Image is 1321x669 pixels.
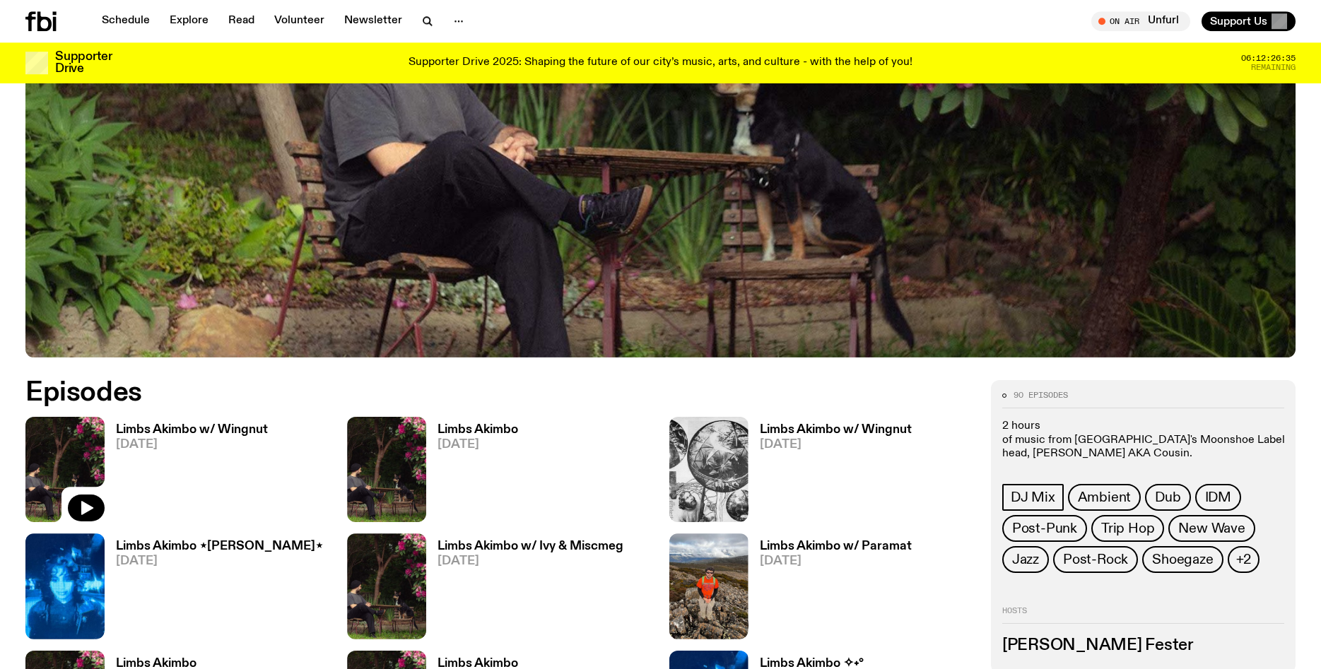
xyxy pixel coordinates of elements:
span: 06:12:26:35 [1241,54,1296,62]
a: New Wave [1168,515,1255,542]
a: IDM [1195,484,1241,511]
a: Ambient [1068,484,1141,511]
a: Shoegaze [1142,546,1223,573]
span: Post-Rock [1063,552,1128,567]
span: IDM [1205,490,1231,505]
span: [DATE] [760,555,912,567]
a: Read [220,11,263,31]
h3: Limbs Akimbo w/ Paramat [760,540,912,552]
a: Volunteer [266,11,333,31]
h3: Limbs Akimbo w/ Wingnut [760,424,912,436]
span: 90 episodes [1014,391,1068,399]
span: [DATE] [116,555,323,567]
a: Limbs Akimbo ⋆[PERSON_NAME]⋆[DATE] [105,540,323,639]
img: Image from 'Domebooks: Reflecting on Domebook 2' by Lloyd Kahn [669,417,748,522]
a: Limbs Akimbo w/ Ivy & Miscmeg[DATE] [426,540,623,639]
a: Limbs Akimbo w/ Wingnut[DATE] [105,424,268,522]
button: Support Us [1202,11,1296,31]
span: [DATE] [760,439,912,451]
a: Explore [161,11,217,31]
span: [DATE] [116,439,268,451]
a: DJ Mix [1002,484,1064,511]
a: Limbs Akimbo[DATE] [426,424,518,522]
a: Newsletter [336,11,411,31]
p: Supporter Drive 2025: Shaping the future of our city’s music, arts, and culture - with the help o... [409,57,912,69]
a: Trip Hop [1091,515,1164,542]
span: DJ Mix [1011,490,1055,505]
button: +2 [1228,546,1260,573]
h3: Limbs Akimbo ⋆[PERSON_NAME]⋆ [116,540,323,552]
span: [DATE] [438,555,623,567]
span: Jazz [1012,552,1039,567]
a: Schedule [93,11,158,31]
h3: Supporter Drive [55,51,112,75]
span: +2 [1236,552,1252,567]
span: Trip Hop [1101,521,1154,536]
h3: Limbs Akimbo w/ Ivy & Miscmeg [438,540,623,552]
span: Ambient [1078,490,1132,505]
p: 2 hours of music from [GEOGRAPHIC_DATA]'s Moonshoe Label head, [PERSON_NAME] AKA Cousin. [1002,420,1284,461]
a: Limbs Akimbo w/ Wingnut[DATE] [748,424,912,522]
img: Jackson sits at an outdoor table, legs crossed and gazing at a black and brown dog also sitting a... [347,533,426,639]
a: Jazz [1002,546,1049,573]
h2: Hosts [1002,607,1284,624]
span: Support Us [1210,15,1267,28]
h2: Episodes [25,380,867,405]
a: Limbs Akimbo w/ Paramat[DATE] [748,540,912,639]
a: Dub [1145,484,1190,511]
h3: [PERSON_NAME] Fester [1002,638,1284,653]
span: New Wave [1178,521,1245,536]
img: Jackson sits at an outdoor table, legs crossed and gazing at a black and brown dog also sitting a... [25,417,105,522]
span: Shoegaze [1152,552,1213,567]
a: Post-Rock [1053,546,1138,573]
span: Remaining [1251,64,1296,71]
span: [DATE] [438,439,518,451]
h3: Limbs Akimbo w/ Wingnut [116,424,268,436]
span: Post-Punk [1012,521,1077,536]
button: On AirUnfurl [1091,11,1190,31]
a: Post-Punk [1002,515,1087,542]
h3: Limbs Akimbo [438,424,518,436]
span: Dub [1155,490,1180,505]
img: Jackson sits at an outdoor table, legs crossed and gazing at a black and brown dog also sitting a... [347,417,426,522]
